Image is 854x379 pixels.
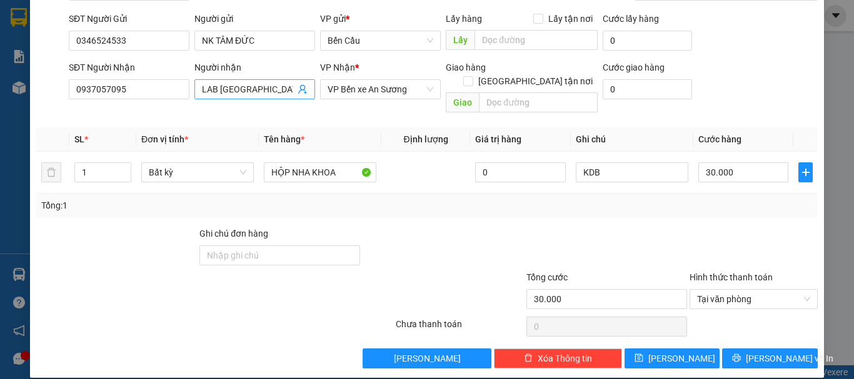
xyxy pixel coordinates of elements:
span: plus [799,167,812,177]
span: Tại văn phòng [697,290,810,308]
span: Xóa Thông tin [538,352,592,365]
span: [PERSON_NAME]: [4,81,132,88]
span: Định lượng [403,134,448,144]
button: printer[PERSON_NAME] và In [722,348,818,368]
img: logo [4,7,60,62]
div: Người nhận [194,61,315,74]
span: [GEOGRAPHIC_DATA] tận nơi [473,74,598,88]
span: [PERSON_NAME] và In [746,352,833,365]
div: Người gửi [194,12,315,26]
div: SĐT Người Nhận [69,61,189,74]
input: Ghi Chú [576,162,688,182]
span: [PERSON_NAME] [648,352,715,365]
span: Hotline: 19001152 [99,56,153,63]
label: Hình thức thanh toán [690,272,773,282]
span: user-add [298,84,308,94]
label: Cước giao hàng [603,62,665,72]
div: VP gửi [320,12,441,26]
span: Lấy tận nơi [543,12,598,26]
span: ----------------------------------------- [34,67,153,77]
label: Cước lấy hàng [603,14,659,24]
span: Đơn vị tính [141,134,188,144]
span: [PERSON_NAME] [394,352,461,365]
span: In ngày: [4,91,76,98]
span: Bến Cầu [328,31,433,50]
span: VPBC1508250004 [63,79,132,89]
span: Lấy [446,30,475,50]
button: plus [798,162,813,182]
button: delete [41,162,61,182]
button: save[PERSON_NAME] [625,348,720,368]
button: [PERSON_NAME] [363,348,491,368]
span: save [635,353,643,363]
span: Cước hàng [698,134,741,144]
span: Tên hàng [264,134,304,144]
label: Ghi chú đơn hàng [199,229,268,239]
input: Cước giao hàng [603,79,692,99]
button: deleteXóa Thông tin [494,348,622,368]
span: Giá trị hàng [475,134,521,144]
strong: ĐỒNG PHƯỚC [99,7,171,17]
div: Chưa thanh toán [394,317,525,339]
span: printer [732,353,741,363]
span: VP Bến xe An Sương [328,80,433,99]
span: VP Nhận [320,62,355,72]
span: 01 Võ Văn Truyện, KP.1, Phường 2 [99,37,172,53]
span: SL [74,134,84,144]
div: Tổng: 1 [41,199,331,212]
input: Dọc đường [479,92,598,112]
span: Tổng cước [526,272,568,282]
div: SĐT Người Gửi [69,12,189,26]
span: Lấy hàng [446,14,482,24]
span: delete [524,353,533,363]
span: 09:31:42 [DATE] [28,91,76,98]
input: Dọc đường [475,30,598,50]
input: Ghi chú đơn hàng [199,245,360,265]
input: 0 [475,162,565,182]
span: Giao [446,92,479,112]
input: VD: Bàn, Ghế [264,162,376,182]
span: Bất kỳ [149,163,246,182]
span: Giao hàng [446,62,486,72]
input: Cước lấy hàng [603,31,692,51]
span: Bến xe [GEOGRAPHIC_DATA] [99,20,168,36]
th: Ghi chú [571,127,693,152]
